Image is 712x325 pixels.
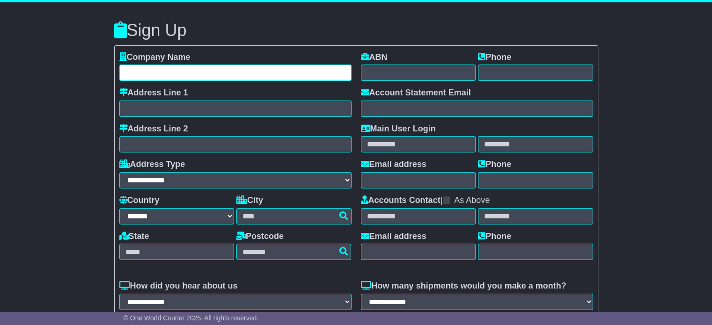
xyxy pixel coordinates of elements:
[361,124,436,134] label: Main User Login
[361,88,471,98] label: Account Statement Email
[361,231,426,242] label: Email address
[119,124,188,134] label: Address Line 2
[119,281,238,291] label: How did you hear about us
[119,231,149,242] label: State
[114,21,598,40] h3: Sign Up
[361,52,388,63] label: ABN
[236,231,284,242] label: Postcode
[361,281,566,291] label: How many shipments would you make a month?
[236,195,263,206] label: City
[119,195,160,206] label: Country
[119,52,191,63] label: Company Name
[124,314,259,322] span: © One World Courier 2025. All rights reserved.
[478,159,511,170] label: Phone
[361,195,440,206] label: Accounts Contact
[478,52,511,63] label: Phone
[454,195,490,206] label: As Above
[478,231,511,242] label: Phone
[361,159,426,170] label: Email address
[119,159,185,170] label: Address Type
[119,88,188,98] label: Address Line 1
[361,195,593,208] div: |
